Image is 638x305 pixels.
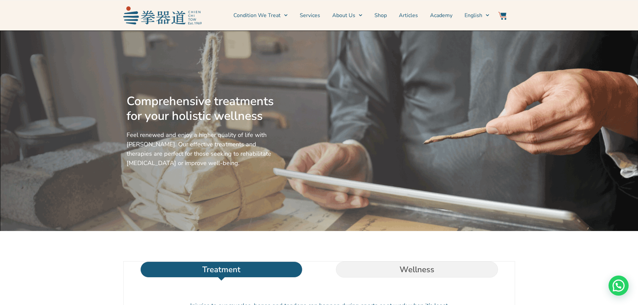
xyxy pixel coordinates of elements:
[374,7,387,24] a: Shop
[430,7,452,24] a: Academy
[498,12,506,20] img: Website Icon-03
[332,7,362,24] a: About Us
[465,11,482,19] span: English
[465,7,489,24] a: Switch to English
[205,7,490,24] nav: Menu
[127,94,277,124] h2: Comprehensive treatments for your holistic wellness
[233,7,288,24] a: Condition We Treat
[399,7,418,24] a: Articles
[300,7,320,24] a: Services
[609,276,629,296] div: Need help? WhatsApp contact
[127,130,277,168] p: Feel renewed and enjoy a higher quality of life with [PERSON_NAME]. Our effective treatments and ...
